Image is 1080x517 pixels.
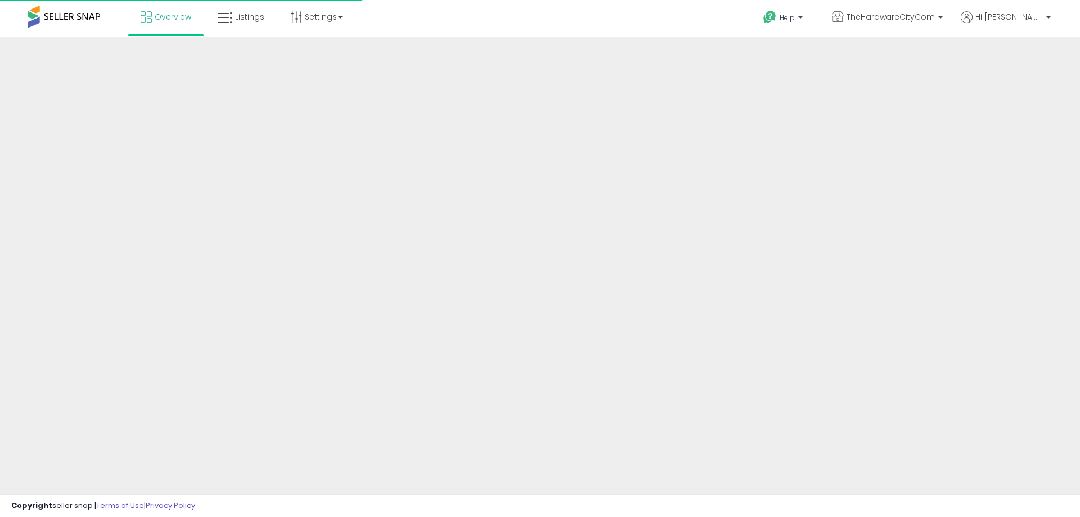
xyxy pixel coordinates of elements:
span: Hi [PERSON_NAME] [975,11,1043,23]
a: Hi [PERSON_NAME] [961,11,1051,37]
a: Privacy Policy [146,500,195,511]
span: Listings [235,11,264,23]
strong: Copyright [11,500,52,511]
span: Help [780,13,795,23]
span: Overview [155,11,191,23]
a: Help [754,2,814,37]
span: TheHardwareCityCom [847,11,935,23]
i: Get Help [763,10,777,24]
a: Terms of Use [96,500,144,511]
div: seller snap | | [11,501,195,511]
